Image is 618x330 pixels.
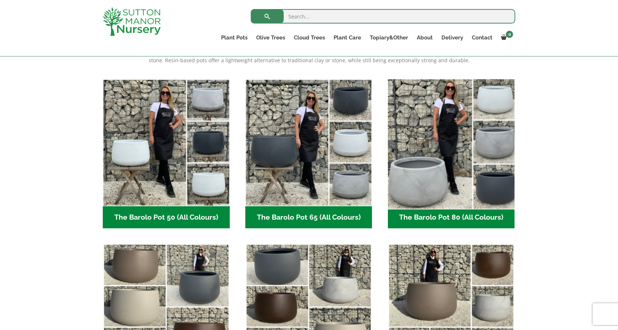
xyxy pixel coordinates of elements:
h2: The Barolo Pot 65 (All Colours) [245,206,372,229]
img: The Barolo Pot 65 (All Colours) [245,79,372,206]
a: Topiary&Other [365,33,412,43]
a: Olive Trees [252,33,289,43]
span: 0 [506,31,513,38]
a: Visit product category The Barolo Pot 50 (All Colours) [103,79,230,228]
a: About [412,33,437,43]
h2: The Barolo Pot 50 (All Colours) [103,206,230,229]
a: Plant Care [329,33,365,43]
a: Plant Pots [217,33,252,43]
a: Contact [467,33,497,43]
a: Cloud Trees [289,33,329,43]
a: 0 [497,33,515,43]
h2: The Barolo Pot 80 (All Colours) [388,206,515,229]
a: Visit product category The Barolo Pot 80 (All Colours) [388,79,515,228]
a: Visit product category The Barolo Pot 65 (All Colours) [245,79,372,228]
img: logo [103,7,161,36]
img: The Barolo Pot 80 (All Colours) [385,76,518,209]
a: Delivery [437,33,467,43]
img: The Barolo Pot 50 (All Colours) [103,79,230,206]
input: Search... [251,9,515,24]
